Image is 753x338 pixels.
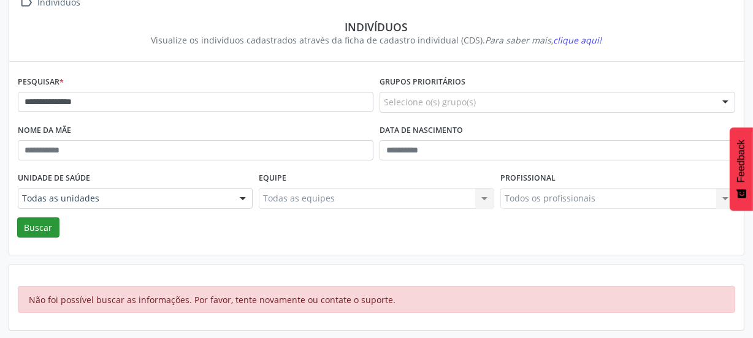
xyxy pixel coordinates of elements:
[486,34,602,46] i: Para saber mais,
[26,34,727,47] div: Visualize os indivíduos cadastrados através da ficha de cadastro individual (CDS).
[18,286,735,313] div: Não foi possível buscar as informações. Por favor, tente novamente ou contate o suporte.
[22,192,227,205] span: Todas as unidades
[18,169,90,188] label: Unidade de saúde
[554,34,602,46] span: clique aqui!
[730,127,753,211] button: Feedback - Mostrar pesquisa
[17,217,59,238] button: Buscar
[380,121,463,140] label: Data de nascimento
[736,140,747,182] span: Feedback
[380,73,465,92] label: Grupos prioritários
[384,96,476,108] span: Selecione o(s) grupo(s)
[18,121,71,140] label: Nome da mãe
[18,73,64,92] label: Pesquisar
[500,169,556,188] label: Profissional
[259,169,286,188] label: Equipe
[26,20,727,34] div: Indivíduos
